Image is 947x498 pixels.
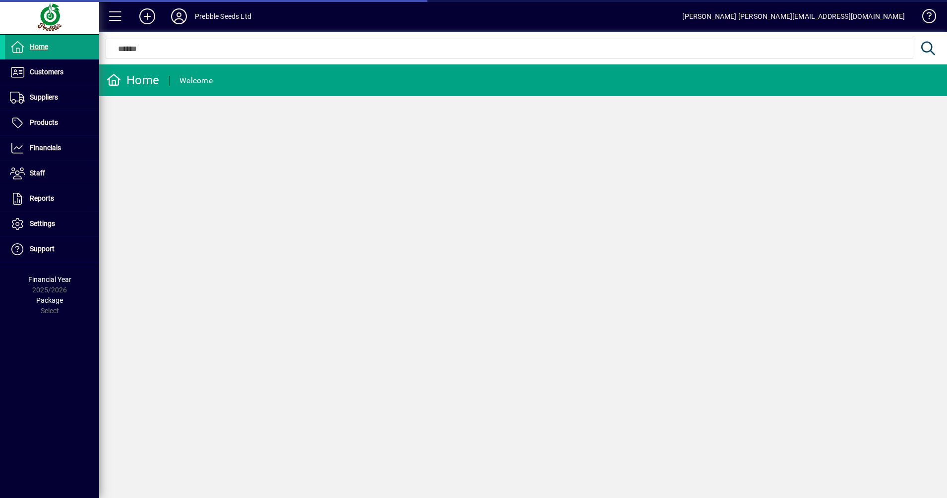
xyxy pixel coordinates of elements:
a: Reports [5,186,99,211]
div: Prebble Seeds Ltd [195,8,251,24]
a: Settings [5,212,99,236]
div: Home [107,72,159,88]
a: Support [5,237,99,262]
div: [PERSON_NAME] [PERSON_NAME][EMAIL_ADDRESS][DOMAIN_NAME] [682,8,905,24]
span: Home [30,43,48,51]
a: Knowledge Base [915,2,935,34]
a: Products [5,111,99,135]
a: Suppliers [5,85,99,110]
button: Profile [163,7,195,25]
span: Settings [30,220,55,227]
span: Customers [30,68,63,76]
a: Financials [5,136,99,161]
span: Suppliers [30,93,58,101]
a: Staff [5,161,99,186]
span: Financial Year [28,276,71,283]
span: Products [30,118,58,126]
span: Reports [30,194,54,202]
button: Add [131,7,163,25]
span: Financials [30,144,61,152]
span: Support [30,245,55,253]
div: Welcome [179,73,213,89]
span: Package [36,296,63,304]
span: Staff [30,169,45,177]
a: Customers [5,60,99,85]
